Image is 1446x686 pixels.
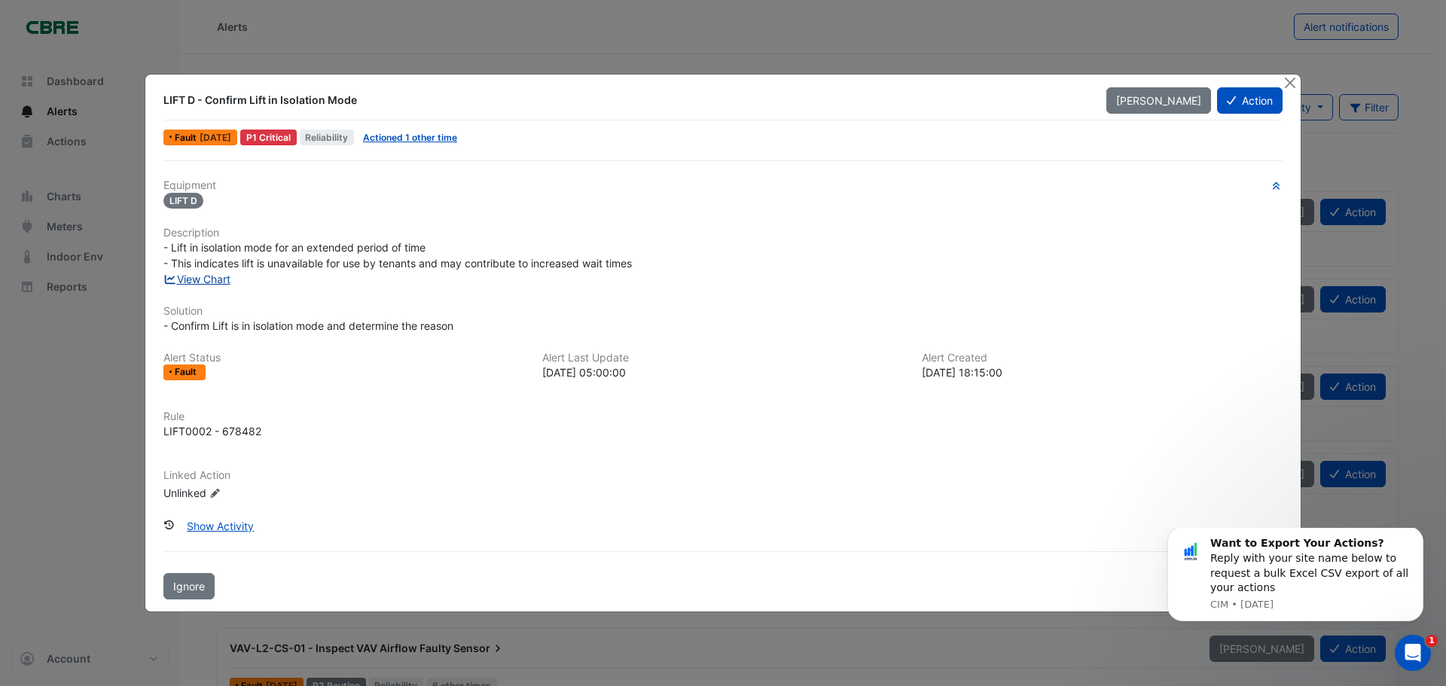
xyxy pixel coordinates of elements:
span: Fault [175,133,200,142]
h6: Alert Created [922,352,1283,364]
h6: Description [163,227,1283,239]
button: Show Activity [177,513,264,539]
h6: Alert Status [163,352,524,364]
span: Mon 29-Sep-2025 05:00 AEST [200,132,231,143]
button: [PERSON_NAME] [1106,87,1211,114]
span: 1 [1426,635,1438,647]
h6: Solution [163,305,1283,318]
span: Ignore [173,580,205,593]
span: Reliability [300,130,355,145]
b: Want to Export Your Actions? [66,9,239,21]
div: LIFT0002 - 678482 [163,423,261,439]
span: - Lift in isolation mode for an extended period of time - This indicates lift is unavailable for ... [163,241,632,270]
a: Actioned 1 other time [363,132,457,143]
div: Message content [66,8,267,67]
img: Profile image for CIM [34,12,58,36]
span: - Confirm Lift is in isolation mode and determine the reason [163,319,453,332]
span: Fault [175,367,200,377]
div: [DATE] 18:15:00 [922,364,1283,380]
button: Action [1217,87,1283,114]
div: Reply with your site name below to request a bulk Excel CSV export of all your actions [66,8,267,67]
a: View Chart [163,273,230,285]
h6: Rule [163,410,1283,423]
span: LIFT D [163,193,203,209]
h6: Equipment [163,179,1283,192]
fa-icon: Edit Linked Action [209,487,221,498]
iframe: Intercom notifications message [1145,528,1446,630]
h6: Linked Action [163,469,1283,482]
div: [DATE] 05:00:00 [542,364,903,380]
div: Unlinked [163,484,344,500]
span: [PERSON_NAME] [1116,94,1201,107]
div: LIFT D - Confirm Lift in Isolation Mode [163,93,1088,108]
h6: Alert Last Update [542,352,903,364]
p: Message from CIM, sent 1d ago [66,70,267,84]
div: P1 Critical [240,130,297,145]
button: Close [1282,75,1298,90]
button: Ignore [163,573,215,599]
iframe: Intercom live chat [1395,635,1431,671]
